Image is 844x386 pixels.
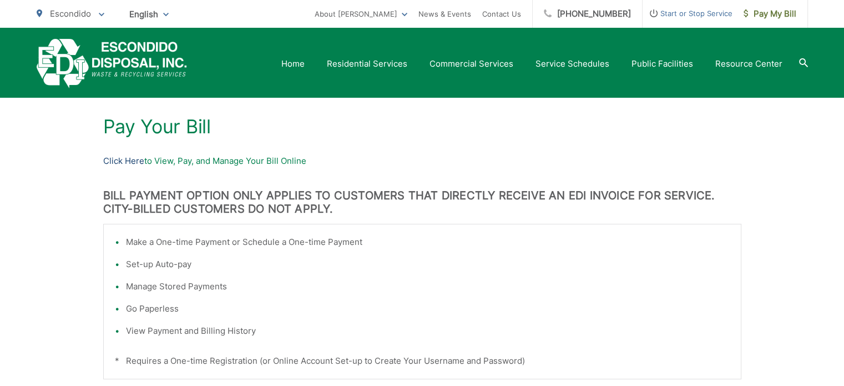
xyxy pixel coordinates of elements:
[37,39,187,88] a: EDCD logo. Return to the homepage.
[103,189,741,215] h3: BILL PAYMENT OPTION ONLY APPLIES TO CUSTOMERS THAT DIRECTLY RECEIVE AN EDI INVOICE FOR SERVICE. C...
[418,7,471,21] a: News & Events
[744,7,796,21] span: Pay My Bill
[103,116,741,138] h1: Pay Your Bill
[429,57,513,71] a: Commercial Services
[103,154,144,168] a: Click Here
[535,57,609,71] a: Service Schedules
[115,354,730,368] p: * Requires a One-time Registration (or Online Account Set-up to Create Your Username and Password)
[121,4,177,24] span: English
[126,235,730,249] li: Make a One-time Payment or Schedule a One-time Payment
[327,57,407,71] a: Residential Services
[126,280,730,293] li: Manage Stored Payments
[50,8,91,19] span: Escondido
[103,154,741,168] p: to View, Pay, and Manage Your Bill Online
[126,324,730,338] li: View Payment and Billing History
[482,7,521,21] a: Contact Us
[281,57,305,71] a: Home
[126,258,730,271] li: Set-up Auto-pay
[631,57,693,71] a: Public Facilities
[315,7,407,21] a: About [PERSON_NAME]
[126,302,730,315] li: Go Paperless
[715,57,782,71] a: Resource Center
